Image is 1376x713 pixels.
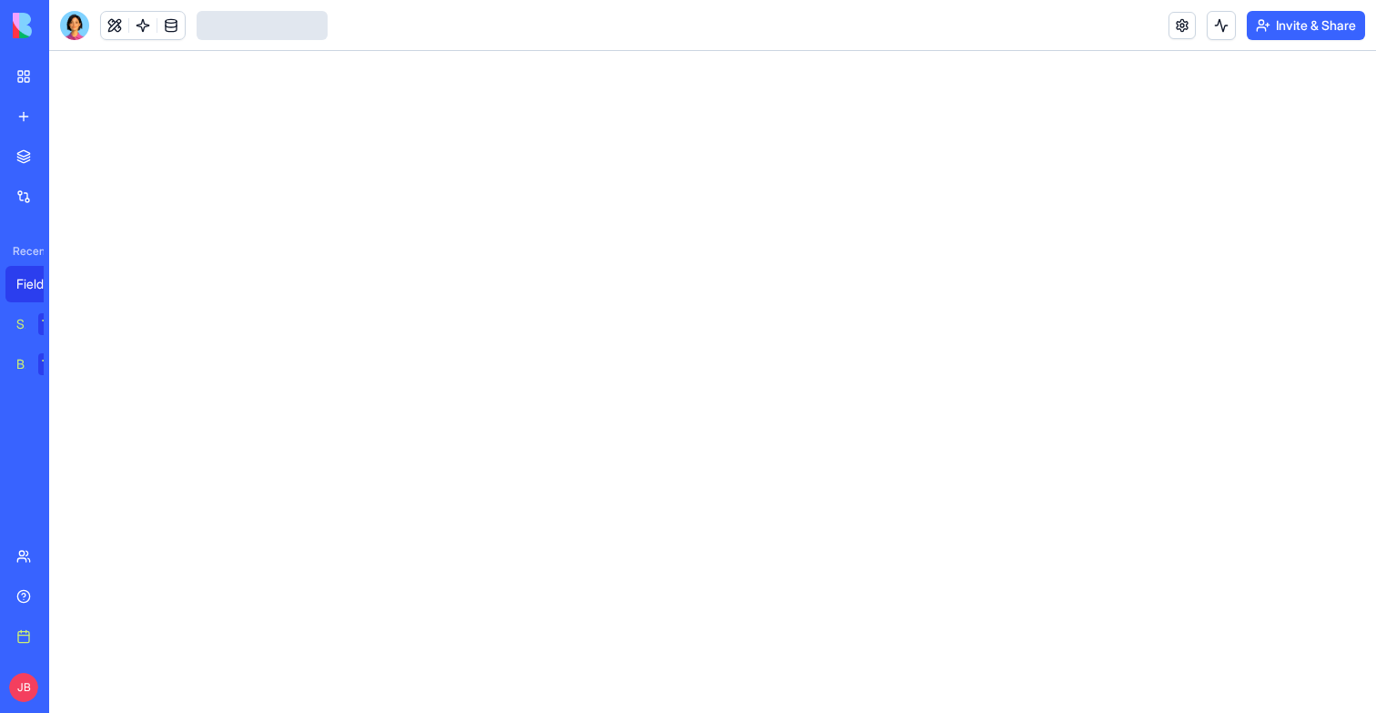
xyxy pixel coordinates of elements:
div: FieldService Pro [16,275,67,293]
button: Invite & Share [1247,11,1365,40]
span: Recent [5,244,44,259]
div: TRY [38,313,67,335]
div: TRY [38,353,67,375]
img: logo [13,13,126,38]
span: JB [9,673,38,702]
div: Social Media Content Generator [16,315,25,333]
a: Blog Generation ProTRY [5,346,78,382]
div: Blog Generation Pro [16,355,25,373]
a: Social Media Content GeneratorTRY [5,306,78,342]
a: FieldService Pro [5,266,78,302]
